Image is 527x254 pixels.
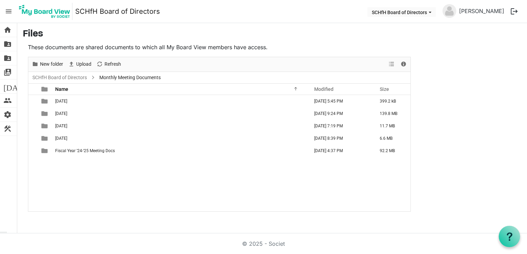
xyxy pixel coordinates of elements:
span: Size [380,86,389,92]
span: Upload [76,60,92,68]
td: September 16, 2025 8:39 PM column header Modified [307,132,372,145]
td: is template cell column header type [37,145,53,157]
button: View dropdownbutton [387,60,396,68]
span: menu [2,5,15,18]
div: Refresh [94,57,123,72]
button: New folder [31,60,64,68]
span: settings [3,108,12,121]
td: 9-17-25 is template cell column header Name [53,132,307,145]
td: checkbox [28,95,37,107]
td: July 16, 2025 9:24 PM column header Modified [307,107,372,120]
td: is template cell column header type [37,132,53,145]
span: folder_shared [3,37,12,51]
span: [DATE] [55,111,67,116]
button: logout [507,4,521,19]
h3: Files [23,29,521,40]
span: Name [55,86,68,92]
td: checkbox [28,132,37,145]
span: switch_account [3,65,12,79]
img: no-profile-picture.svg [443,4,456,18]
a: [PERSON_NAME] [456,4,507,18]
td: 399.2 kB is template cell column header Size [372,95,410,107]
td: 92.2 MB is template cell column header Size [372,145,410,157]
a: © 2025 - Societ [242,240,285,247]
a: My Board View Logo [17,3,75,20]
span: [DATE] [55,136,67,141]
button: Refresh [95,60,122,68]
td: Fiscal Year '24-'25 Meeting Docs is template cell column header Name [53,145,307,157]
td: checkbox [28,107,37,120]
button: Upload [67,60,93,68]
td: 11.7 MB is template cell column header Size [372,120,410,132]
span: people [3,94,12,107]
button: Details [399,60,408,68]
td: 10-15-25 is template cell column header Name [53,95,307,107]
td: August 20, 2025 7:19 PM column header Modified [307,120,372,132]
a: SCHfH Board of Directors [31,73,88,82]
td: October 10, 2025 5:45 PM column header Modified [307,95,372,107]
td: is template cell column header type [37,107,53,120]
p: These documents are shared documents to which all My Board View members have access. [28,43,411,51]
span: home [3,23,12,37]
a: SCHfH Board of Directors [75,4,160,18]
td: is template cell column header type [37,120,53,132]
div: View [386,57,398,72]
td: checkbox [28,120,37,132]
div: Upload [66,57,94,72]
td: 139.8 MB is template cell column header Size [372,107,410,120]
span: Fiscal Year '24-'25 Meeting Docs [55,148,115,153]
div: Details [398,57,409,72]
span: Modified [314,86,334,92]
span: [DATE] [3,80,30,93]
td: is template cell column header type [37,95,53,107]
span: construction [3,122,12,136]
td: 8-20-25 is template cell column header Name [53,120,307,132]
span: [DATE] [55,99,67,104]
span: Refresh [104,60,122,68]
td: 6.6 MB is template cell column header Size [372,132,410,145]
span: [DATE] [55,124,67,128]
td: checkbox [28,145,37,157]
td: 7-16-25 is template cell column header Name [53,107,307,120]
td: July 10, 2025 4:37 PM column header Modified [307,145,372,157]
span: New folder [39,60,64,68]
div: New folder [29,57,66,72]
span: folder_shared [3,51,12,65]
button: SCHfH Board of Directors dropdownbutton [367,7,436,17]
span: Monthly Meeting Documents [98,73,162,82]
img: My Board View Logo [17,3,72,20]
